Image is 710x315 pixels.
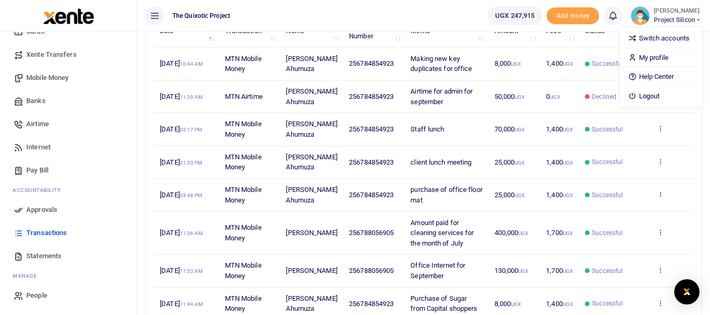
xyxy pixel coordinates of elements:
span: [DATE] [160,158,202,166]
li: M [8,268,128,284]
span: anage [18,273,37,279]
small: UGX [518,230,528,236]
a: Airtime [8,113,128,136]
a: Banks [8,89,128,113]
small: UGX [563,127,573,133]
small: UGX [563,268,573,274]
a: Add money [547,11,599,19]
a: Pay Bill [8,159,128,182]
span: purchase of office floor mat [410,186,482,204]
span: Successful [592,190,623,200]
a: People [8,284,128,307]
span: [PERSON_NAME] Ahumuza [286,55,337,73]
span: Pay Bill [26,165,48,176]
a: Approvals [8,198,128,221]
span: [PERSON_NAME] Ahumuza [286,153,337,171]
span: [DATE] [160,229,203,237]
li: Toup your wallet [547,7,599,25]
span: 1,400 [546,59,573,67]
span: MTN Airtime [225,93,263,100]
span: MTN Mobile Money [225,120,262,138]
a: Mobile Money [8,66,128,89]
span: [PERSON_NAME] [286,267,337,275]
small: [PERSON_NAME] [654,7,702,16]
span: 256784854923 [349,59,394,67]
span: 256784854923 [349,125,394,133]
small: UGX [515,94,524,100]
span: [DATE] [160,125,202,133]
span: Successful [592,125,623,134]
span: Banks [26,96,46,106]
a: Statements [8,245,128,268]
small: UGX [563,160,573,166]
a: My profile [620,50,703,65]
span: Mobile Money [26,73,68,83]
small: UGX [563,230,573,236]
span: 0 [546,93,560,100]
span: MTN Mobile Money [225,223,262,242]
span: 70,000 [495,125,525,133]
span: Successful [592,299,623,308]
span: MTN Mobile Money [225,153,262,171]
span: Amount paid for cleaning services for the month of July [410,219,474,247]
small: 03:17 PM [180,127,203,133]
span: [DATE] [160,93,203,100]
div: Open Intercom Messenger [674,279,699,304]
span: 256788056905 [349,229,394,237]
span: 256784854923 [349,300,394,308]
span: 256788056905 [349,267,394,275]
span: 130,000 [495,267,529,275]
a: logo-small logo-large logo-large [42,12,94,19]
small: UGX [563,61,573,67]
span: [DATE] [160,191,202,199]
small: 10:44 AM [180,61,203,67]
small: 11:53 AM [180,268,203,274]
span: [PERSON_NAME] Ahumuza [286,120,337,138]
a: UGX 247,915 [487,6,542,25]
span: MTN Mobile Money [225,55,262,73]
span: 1,700 [546,229,573,237]
span: Airtime [26,119,49,129]
span: Successful [592,228,623,238]
span: Successful [592,59,623,68]
span: Successful [592,266,623,276]
a: Logout [620,89,703,104]
li: Wallet ballance [483,6,547,25]
small: UGX [511,301,521,307]
span: 8,000 [495,59,521,67]
span: MTN Mobile Money [225,294,262,313]
span: [DATE] [160,59,203,67]
span: Add money [547,7,599,25]
a: profile-user [PERSON_NAME] Project Silicon [631,6,702,25]
span: Project Silicon [654,15,702,25]
span: 25,000 [495,158,525,166]
span: [PERSON_NAME] [286,229,337,237]
span: 1,400 [546,125,573,133]
small: 11:56 AM [180,230,203,236]
small: 11:44 AM [180,301,203,307]
small: UGX [515,127,524,133]
a: Transactions [8,221,128,245]
span: 256784854923 [349,158,394,166]
span: 400,000 [495,229,529,237]
small: UGX [563,192,573,198]
span: People [26,290,47,301]
span: [PERSON_NAME] Ahumuza [286,294,337,313]
small: UGX [511,61,521,67]
img: profile-user [631,6,650,25]
span: Purchase of Sugar from Capital shoppers [410,294,477,313]
span: 1,400 [546,300,573,308]
small: 03:48 PM [180,192,203,198]
small: UGX [515,160,524,166]
span: 8,000 [495,300,521,308]
span: Airtime for admin for september [410,87,472,106]
span: The Quixotic Project [168,11,234,21]
li: Ac [8,182,128,198]
a: Switch accounts [620,31,703,46]
a: Help Center [620,69,703,84]
span: Internet [26,142,50,153]
a: Xente Transfers [8,43,128,66]
span: Staff lunch [410,125,444,133]
span: client lunch meeting [410,158,471,166]
span: 256784854923 [349,191,394,199]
